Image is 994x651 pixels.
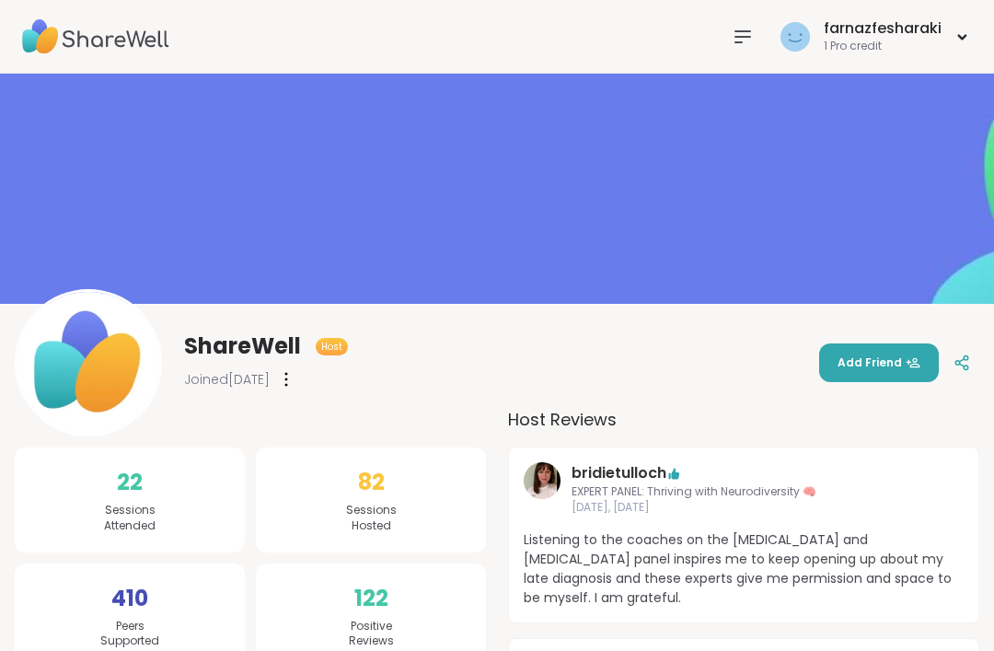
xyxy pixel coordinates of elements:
[349,619,394,650] span: Positive Reviews
[824,18,942,39] div: farnazfesharaki
[572,462,666,484] a: bridietulloch
[780,22,810,52] img: farnazfesharaki
[346,503,397,534] span: Sessions Hosted
[111,582,148,615] span: 410
[524,462,561,499] img: bridietulloch
[819,343,939,382] button: Add Friend
[17,292,159,434] img: ShareWell
[572,484,916,500] span: EXPERT PANEL: Thriving with Neurodiversity 🧠
[321,340,342,354] span: Host
[117,466,143,499] span: 22
[104,503,156,534] span: Sessions Attended
[184,331,301,361] span: ShareWell
[358,466,385,499] span: 82
[838,355,920,371] span: Add Friend
[184,370,270,389] span: Joined [DATE]
[354,582,388,615] span: 122
[824,39,942,54] div: 1 Pro credit
[22,5,169,69] img: ShareWell Nav Logo
[524,530,964,608] span: Listening to the coaches on the [MEDICAL_DATA] and [MEDICAL_DATA] panel inspires me to keep openi...
[524,462,561,516] a: bridietulloch
[100,619,159,650] span: Peers Supported
[572,500,916,516] span: [DATE], [DATE]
